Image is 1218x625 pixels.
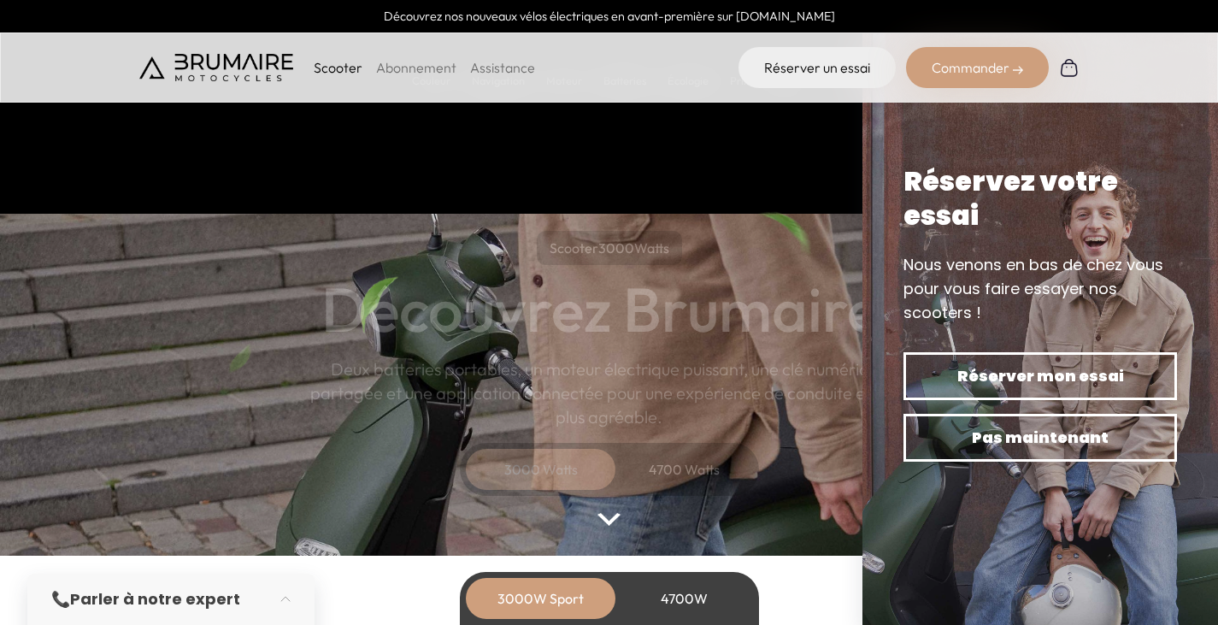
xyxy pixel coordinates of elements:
div: 4700W [616,578,753,619]
div: 4700 Watts [616,449,753,490]
img: Panier [1059,57,1080,78]
p: Deux batteries portables, un moteur électrique puissant, une clé numérique partagée et une applic... [310,357,909,429]
div: Commander [906,47,1049,88]
p: Scooter [314,57,362,78]
span: 3000 [598,239,634,256]
h1: Découvrez Brumaire. [321,279,897,340]
img: arrow-bottom.png [597,513,620,526]
img: right-arrow-2.png [1013,65,1023,75]
div: 3000 Watts [473,449,609,490]
img: Brumaire Motocycles [139,54,293,81]
div: 3000W Sport [473,578,609,619]
a: Assistance [470,59,535,76]
p: Scooter Watts [537,231,682,265]
a: Réserver un essai [738,47,896,88]
a: Abonnement [376,59,456,76]
iframe: Gorgias live chat messenger [1133,545,1201,608]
